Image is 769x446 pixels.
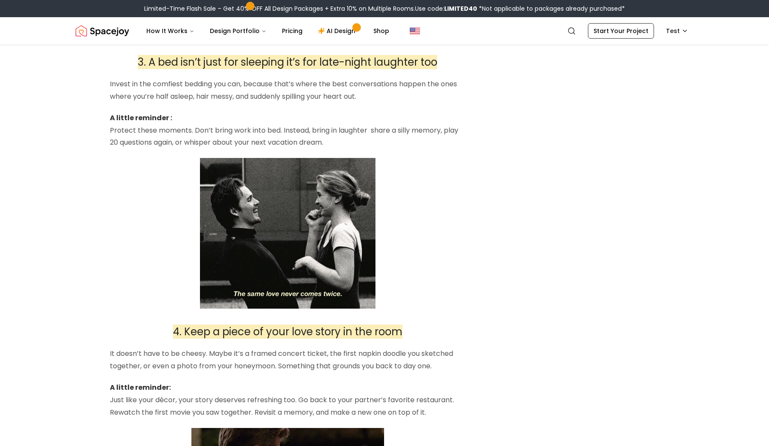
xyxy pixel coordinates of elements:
button: Test [661,23,693,39]
span: *Not applicable to packages already purchased* [477,4,625,13]
p: Invest in the comfiest bedding you can, because that’s where the best conversations happen the on... [110,78,465,103]
span: 3. A bed isn’t just for sleeping it’s for late-night laughter too [138,55,437,69]
button: How It Works [139,22,201,39]
p: It doesn’t have to be cheesy. Maybe it’s a framed concert ticket, the first napkin doodle you ske... [110,348,465,373]
strong: A little reminder: [110,382,171,392]
img: Spacejoy Logo [76,22,129,39]
a: Pricing [275,22,309,39]
a: Start Your Project [588,23,654,39]
div: Limited-Time Flash Sale – Get 40% OFF All Design Packages + Extra 10% on Multiple Rooms. [144,4,625,13]
nav: Global [76,17,693,45]
img: This may contain: a man and woman standing next to each other in front of a building with a quote... [200,158,375,309]
a: AI Design [311,22,365,39]
strong: A little reminder : [110,113,172,123]
span: 4. Keep a piece of your love story in the room [173,325,403,339]
button: Design Portfolio [203,22,273,39]
img: United States [410,26,420,36]
nav: Main [139,22,396,39]
a: Shop [366,22,396,39]
span: Use code: [415,4,477,13]
b: LIMITED40 [444,4,477,13]
p: Protect these moments. Don’t bring work into bed. Instead, bring in laughter share a silly memory... [110,124,465,149]
p: Just like your décor, your story deserves refreshing too. Go back to your partner’s favorite rest... [110,394,465,419]
a: Spacejoy [76,22,129,39]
